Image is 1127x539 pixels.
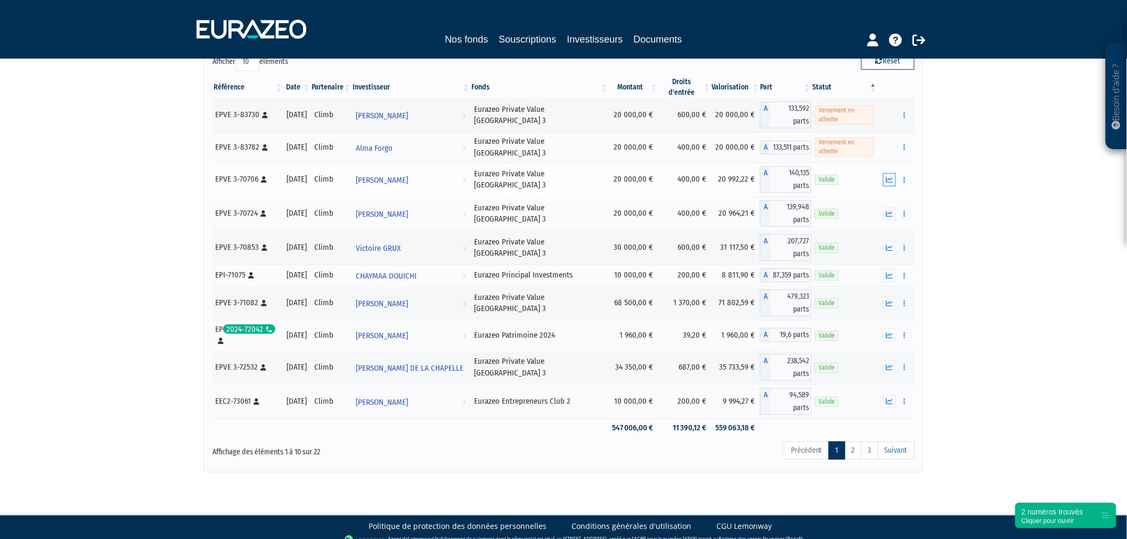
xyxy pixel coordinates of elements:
[609,419,659,437] td: 547 006,00 €
[463,170,467,190] i: Voir l'investisseur
[712,77,760,98] th: Valorisation: activer pour trier la colonne par ordre croissant
[712,231,760,265] td: 31 117,50 €
[445,32,488,47] a: Nos fonds
[287,269,307,281] div: [DATE]
[475,330,605,341] div: Eurazeo Patrimoine 2024
[287,362,307,373] div: [DATE]
[311,385,352,419] td: Climb
[235,53,259,71] select: Afficheréléments
[815,331,838,341] span: Valide
[760,200,771,227] span: A
[815,363,838,373] span: Valide
[352,292,471,314] a: [PERSON_NAME]
[262,112,268,118] i: [Français] Personne physique
[215,297,280,308] div: EPVE 3-71082
[659,419,712,437] td: 11 390,12 €
[609,132,659,162] td: 20 000,00 €
[815,175,838,185] span: Valide
[463,106,467,126] i: Voir l'investisseur
[287,396,307,407] div: [DATE]
[659,98,712,132] td: 600,00 €
[311,77,352,98] th: Partenaire: activer pour trier la colonne par ordre croissant
[712,162,760,197] td: 20 992,22 €
[311,132,352,162] td: Climb
[311,98,352,132] td: Climb
[197,20,306,39] img: 1732889491-logotype_eurazeo_blanc_rvb.png
[287,142,307,153] div: [DATE]
[475,104,605,127] div: Eurazeo Private Value [GEOGRAPHIC_DATA] 3
[475,136,605,159] div: Eurazeo Private Value [GEOGRAPHIC_DATA] 3
[475,168,605,191] div: Eurazeo Private Value [GEOGRAPHIC_DATA] 3
[815,243,838,253] span: Valide
[356,106,409,126] span: [PERSON_NAME]
[471,77,609,98] th: Fonds: activer pour trier la colonne par ordre croissant
[771,166,811,193] span: 140,135 parts
[659,350,712,385] td: 687,00 €
[771,234,811,261] span: 207,727 parts
[659,231,712,265] td: 600,00 €
[356,358,464,378] span: [PERSON_NAME] DE LA CHAPELLE
[571,521,691,532] a: Conditions générales d'utilisation
[475,396,605,407] div: Eurazeo Entrepreneurs Club 2
[311,350,352,385] td: Climb
[499,32,556,48] a: Souscriptions
[356,266,417,286] span: CHAYMAA DOUICHI
[861,442,878,460] a: 3
[352,137,471,158] a: Alma Forgo
[878,442,914,460] a: Suivant
[475,292,605,315] div: Eurazeo Private Value [GEOGRAPHIC_DATA] 3
[659,320,712,350] td: 39,20 €
[248,272,254,279] i: [Français] Personne physique
[760,77,811,98] th: Part: activer pour trier la colonne par ordre croissant
[223,324,275,334] div: 2024-72042
[262,244,267,251] i: [Français] Personne physique
[634,32,682,47] a: Documents
[475,269,605,281] div: Eurazeo Principal Investments
[815,105,873,125] span: Versement en attente
[463,205,467,224] i: Voir l'investisseur
[760,234,771,261] span: A
[815,397,838,407] span: Valide
[712,265,760,286] td: 8 811,90 €
[215,269,280,281] div: EPI-71075
[215,174,280,185] div: EPVE 3-70706
[659,77,712,98] th: Droits d'entrée: activer pour trier la colonne par ordre croissant
[760,141,811,154] div: A - Eurazeo Private Value Europe 3
[261,300,267,306] i: [Français] Personne physique
[712,350,760,385] td: 35 733,59 €
[760,328,811,342] div: A - Eurazeo Patrimoine 2024
[609,265,659,286] td: 10 000,00 €
[356,393,409,412] span: [PERSON_NAME]
[287,242,307,253] div: [DATE]
[352,77,471,98] th: Investisseur: activer pour trier la colonne par ordre croissant
[463,378,467,398] i: Voir l'investisseur
[771,388,811,415] span: 94,589 parts
[760,268,771,282] span: A
[287,330,307,341] div: [DATE]
[352,391,471,412] a: [PERSON_NAME]
[311,162,352,197] td: Climb
[771,141,811,154] span: 133,511 parts
[760,200,811,227] div: A - Eurazeo Private Value Europe 3
[716,521,772,532] a: CGU Lemonway
[352,265,471,286] a: CHAYMAA DOUICHI
[215,242,280,253] div: EPVE 3-70853
[215,109,280,120] div: EPVE 3-83730
[771,328,811,342] span: 19,6 parts
[760,328,771,342] span: A
[659,385,712,419] td: 200,00 €
[760,141,771,154] span: A
[260,210,266,217] i: [Français] Personne physique
[760,354,771,381] span: A
[311,320,352,350] td: Climb
[609,197,659,231] td: 20 000,00 €
[712,132,760,162] td: 20 000,00 €
[283,77,311,98] th: Date: activer pour trier la colonne par ordre croissant
[287,109,307,120] div: [DATE]
[356,205,409,224] span: [PERSON_NAME]
[215,324,280,347] div: EP
[659,286,712,320] td: 1 370,00 €
[771,290,811,316] span: 479,323 parts
[356,326,409,346] span: [PERSON_NAME]
[261,176,267,183] i: [Français] Personne physique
